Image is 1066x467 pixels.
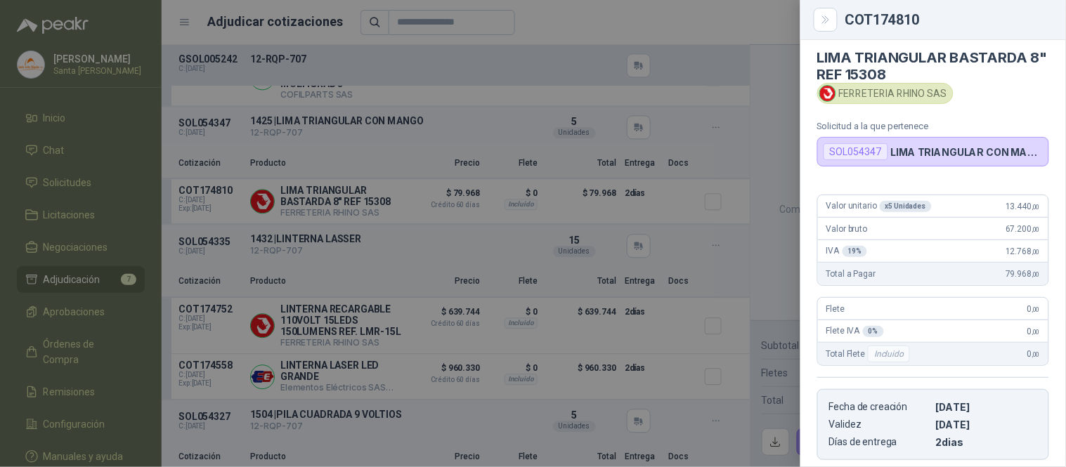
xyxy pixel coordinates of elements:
[829,436,930,448] p: Días de entrega
[1006,269,1040,279] span: 79.968
[936,436,1037,448] p: 2 dias
[1027,349,1040,359] span: 0
[829,401,930,413] p: Fecha de creación
[817,49,1049,83] h4: LIMA TRIANGULAR BASTARDA 8" REF 15308
[936,419,1037,430] p: [DATE]
[891,146,1043,158] p: LIMA TRIANGULAR CON MANGO
[1032,305,1040,313] span: ,00
[817,83,954,104] div: FERRETERIA RHINO SAS
[1006,224,1040,234] span: 67.200
[1032,248,1040,256] span: ,00
[1027,304,1040,314] span: 0
[826,246,867,257] span: IVA
[843,246,868,257] div: 19 %
[1006,202,1040,211] span: 13.440
[1032,328,1040,336] span: ,00
[824,143,888,160] div: SOL054347
[826,224,867,234] span: Valor bruto
[817,121,1049,131] p: Solicitud a la que pertenece
[826,304,845,314] span: Flete
[880,201,932,212] div: x 5 Unidades
[829,419,930,430] p: Validez
[820,86,836,101] img: Company Logo
[826,326,884,337] span: Flete IVA
[1032,270,1040,278] span: ,00
[936,401,1037,413] p: [DATE]
[826,201,932,212] span: Valor unitario
[826,346,913,362] span: Total Flete
[1006,246,1040,256] span: 12.768
[845,13,1049,27] div: COT174810
[1032,350,1040,358] span: ,00
[1032,225,1040,233] span: ,00
[1027,327,1040,336] span: 0
[826,269,876,279] span: Total a Pagar
[868,346,910,362] div: Incluido
[863,326,884,337] div: 0 %
[1032,203,1040,211] span: ,00
[817,11,834,28] button: Close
